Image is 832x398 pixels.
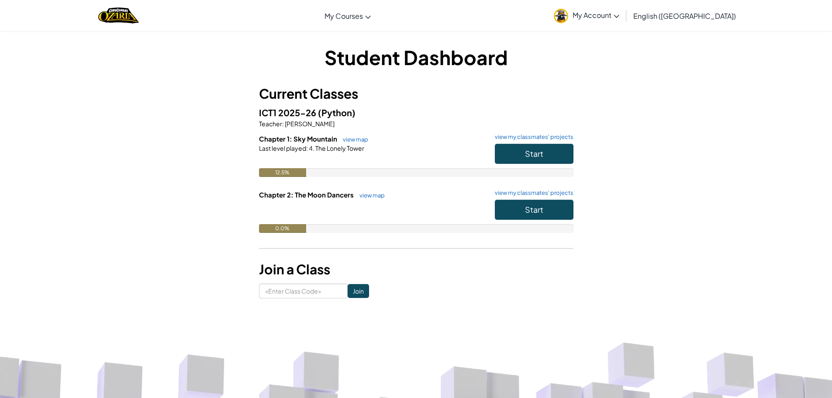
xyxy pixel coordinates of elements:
span: Teacher [259,120,282,128]
input: <Enter Class Code> [259,284,348,298]
span: My Account [573,10,619,20]
span: Chapter 1: Sky Mountain [259,135,338,143]
span: : [306,144,308,152]
a: Ozaria by CodeCombat logo [98,7,139,24]
span: Start [525,204,543,215]
a: view my classmates' projects [490,190,573,196]
a: view my classmates' projects [490,134,573,140]
span: 4. [308,144,314,152]
span: (Python) [318,107,356,118]
span: [PERSON_NAME] [284,120,335,128]
img: avatar [554,9,568,23]
span: Last level played [259,144,306,152]
span: ICT1 2025-26 [259,107,318,118]
h3: Join a Class [259,260,573,279]
a: view map [338,136,368,143]
span: Start [525,149,543,159]
a: My Courses [320,4,375,28]
input: Join [348,284,369,298]
a: view map [355,192,385,199]
img: Home [98,7,139,24]
h1: Student Dashboard [259,44,573,71]
h3: Current Classes [259,84,573,104]
div: 12.5% [259,168,306,177]
div: 0.0% [259,224,306,233]
button: Start [495,144,573,164]
span: : [282,120,284,128]
a: English ([GEOGRAPHIC_DATA]) [629,4,740,28]
span: English ([GEOGRAPHIC_DATA]) [633,11,736,21]
span: My Courses [325,11,363,21]
a: My Account [549,2,624,29]
span: Chapter 2: The Moon Dancers [259,190,355,199]
span: The Lonely Tower [314,144,364,152]
button: Start [495,200,573,220]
